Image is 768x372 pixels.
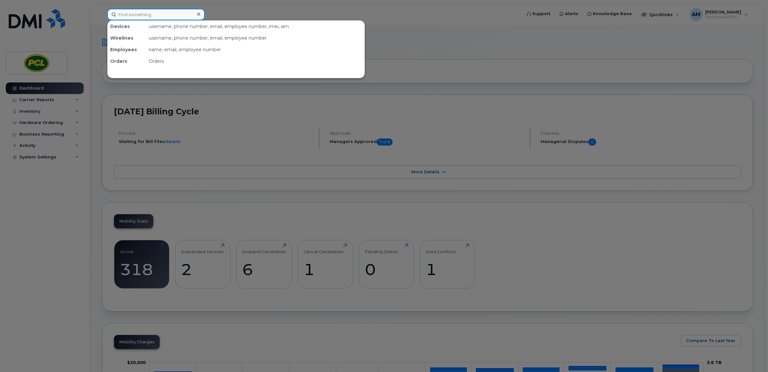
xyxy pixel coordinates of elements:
div: Orders [146,55,365,67]
div: username, phone number, email, employee number, imei, sim [146,21,365,32]
div: name, email, employee number [146,44,365,55]
div: Wirelines [108,32,146,44]
div: Orders [108,55,146,67]
div: username, phone number, email, employee number [146,32,365,44]
div: Employees [108,44,146,55]
div: Devices [108,21,146,32]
